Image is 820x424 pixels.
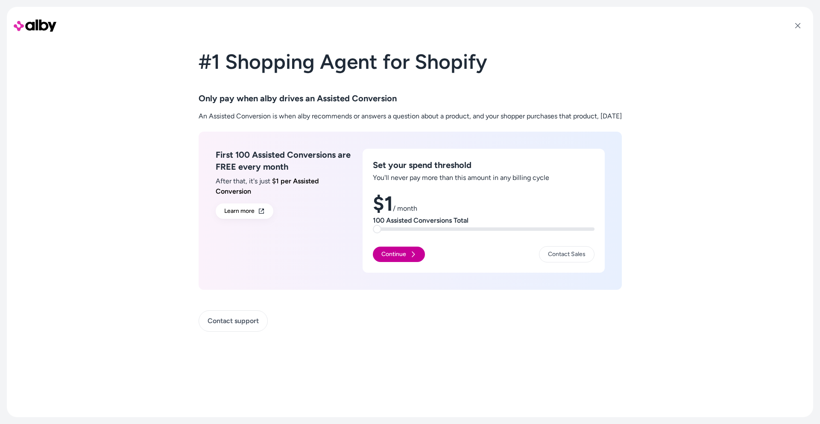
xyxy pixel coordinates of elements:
h3: Set your spend threshold [373,159,594,171]
a: Learn more [216,203,273,219]
h3: Only pay when alby drives an Assisted Conversion [199,92,622,104]
a: Contact support [199,310,268,332]
a: Contact Sales [539,246,594,262]
h3: First 100 Assisted Conversions are FREE every month [216,149,352,173]
h1: #1 Shopping Agent for Shopify [199,51,622,82]
h1: $1 [373,193,594,214]
button: Continue [373,247,425,262]
p: You'll never pay more than this amount in any billing cycle [373,173,594,183]
p: After that, it's just [216,176,352,197]
span: / month [393,204,417,212]
p: An Assisted Conversion is when alby recommends or answers a question about a product, and your sh... [199,111,622,121]
img: alby Logo [14,17,56,34]
p: 100 Assisted Conversions Total [373,215,594,226]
